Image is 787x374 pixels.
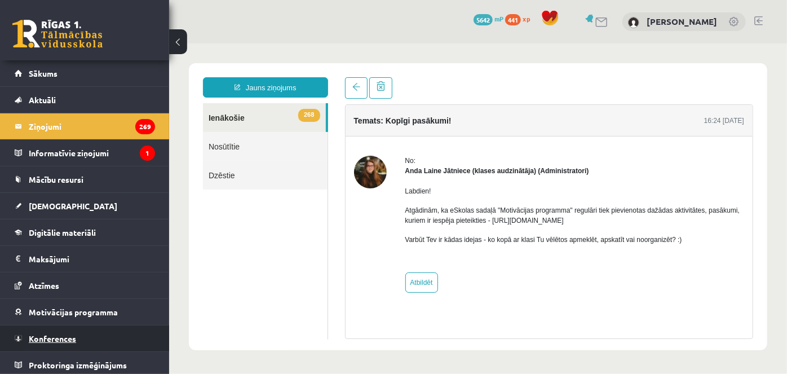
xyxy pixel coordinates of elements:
legend: Informatīvie ziņojumi [29,140,155,166]
p: Varbūt Tev ir kādas idejas - ko kopā ar klasi Tu vēlētos apmeklēt, apskatīt vai noorganizēt? :) [236,191,576,201]
img: Anda Laine Jātniece (klases audzinātāja) [185,112,218,145]
span: mP [494,14,503,23]
a: Dzēstie [34,117,158,146]
span: Digitālie materiāli [29,227,96,237]
legend: Ziņojumi [29,113,155,139]
span: [DEMOGRAPHIC_DATA] [29,201,117,211]
span: Konferences [29,333,76,344]
a: Rīgas 1. Tālmācības vidusskola [12,20,103,48]
span: Mācību resursi [29,174,83,184]
span: Atzīmes [29,280,59,291]
a: 5642 mP [474,14,503,23]
span: 5642 [474,14,493,25]
a: Aktuāli [15,87,155,113]
a: Atbildēt [236,229,269,249]
i: 269 [135,119,155,134]
legend: Maksājumi [29,246,155,272]
a: [DEMOGRAPHIC_DATA] [15,193,155,219]
a: 441 xp [505,14,536,23]
span: Motivācijas programma [29,307,118,317]
a: Konferences [15,325,155,351]
a: Maksājumi [15,246,155,272]
span: xp [523,14,530,23]
img: Daniels Birziņš [628,17,639,28]
span: Sākums [29,68,58,78]
a: Nosūtītie [34,89,158,117]
a: Sākums [15,60,155,86]
a: Jauns ziņojums [34,34,159,54]
span: Proktoringa izmēģinājums [29,360,127,370]
p: Labdien! [236,143,576,153]
a: [PERSON_NAME] [647,16,717,27]
div: No: [236,112,576,122]
strong: Anda Laine Jātniece (klases audzinātāja) (Administratori) [236,124,420,131]
span: Aktuāli [29,95,56,105]
a: Atzīmes [15,272,155,298]
a: 268Ienākošie [34,60,157,89]
div: 16:24 [DATE] [535,72,575,82]
i: 1 [140,146,155,161]
p: Atgādinām, ka eSkolas sadaļā "Motivācijas programma" regulāri tiek pievienotas dažādas aktivitāte... [236,162,576,182]
h4: Temats: Kopīgi pasākumi! [185,73,282,82]
a: Mācību resursi [15,166,155,192]
a: Informatīvie ziņojumi1 [15,140,155,166]
span: 441 [505,14,521,25]
span: 268 [129,65,151,78]
a: Motivācijas programma [15,299,155,325]
a: Digitālie materiāli [15,219,155,245]
a: Ziņojumi269 [15,113,155,139]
